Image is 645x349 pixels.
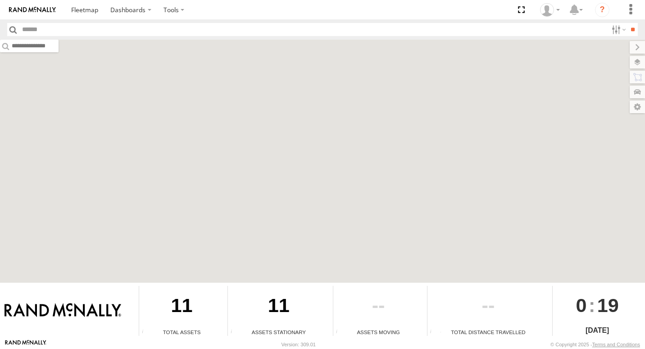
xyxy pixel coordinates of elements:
img: rand-logo.svg [9,7,56,13]
i: ? [595,3,609,17]
div: [DATE] [553,325,641,336]
div: Total distance travelled by all assets within specified date range and applied filters [427,329,441,336]
label: Map Settings [630,101,645,113]
div: © Copyright 2025 - [550,342,640,347]
div: Version: 309.01 [282,342,316,347]
div: Total Distance Travelled [427,328,550,336]
label: Search Filter Options [608,23,627,36]
a: Terms and Conditions [592,342,640,347]
div: Total number of assets current in transit. [333,329,347,336]
div: : [553,286,641,325]
div: Valeo Dash [537,3,563,17]
div: 11 [139,286,224,328]
div: Assets Stationary [228,328,330,336]
span: 0 [576,286,587,325]
span: 19 [597,286,619,325]
div: Total number of Enabled Assets [139,329,153,336]
div: Assets Moving [333,328,424,336]
div: 11 [228,286,330,328]
img: Rand McNally [5,303,121,318]
div: Total number of assets current stationary. [228,329,241,336]
a: Visit our Website [5,340,46,349]
div: Total Assets [139,328,224,336]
